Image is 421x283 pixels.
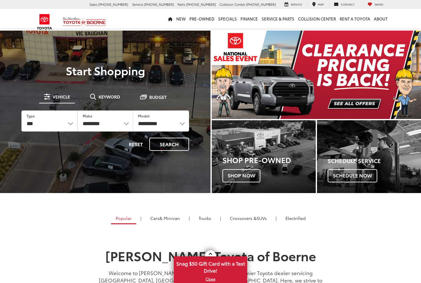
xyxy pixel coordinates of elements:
a: Electrified [281,213,310,223]
a: Collision Center [296,9,338,28]
a: New [174,9,188,28]
label: Type [27,113,35,118]
li: | [218,215,222,221]
a: Contact [329,2,359,7]
span: Collision Center [219,2,245,7]
a: My Saved Vehicles [363,2,388,7]
a: SUVs [225,213,271,223]
button: Click to view next picture. [389,43,421,107]
img: Vic Vaughan Toyota of Boerne [62,17,106,27]
span: & Minivan [159,215,180,221]
img: Toyota [33,12,56,32]
span: Saved [374,2,383,6]
div: Toyota [212,120,316,193]
li: | [187,215,191,221]
div: Toyota [317,120,421,193]
section: Carousel section with vehicle pictures - may contain disclaimers. [212,31,421,119]
a: Map [307,2,328,7]
a: Trucks [194,213,216,223]
img: Clearance Pricing Is Back [212,31,421,119]
li: | [274,215,278,221]
h4: Schedule Service [328,158,421,164]
a: Cars [146,213,184,223]
li: | [139,215,143,221]
a: Finance [239,9,260,28]
a: Specials [216,9,239,28]
a: Schedule Service Schedule Now [317,120,421,193]
span: Contact [341,2,355,6]
a: Rent a Toyota [338,9,372,28]
span: [PHONE_NUMBER] [246,2,276,7]
span: Snag $50 Gift Card with a Test Drive! [174,257,247,276]
span: Map [318,2,324,6]
span: [PHONE_NUMBER] [144,2,174,7]
span: Sales [89,2,97,7]
div: carousel slide number 1 of 2 [212,31,421,119]
h3: Shop Pre-Owned [222,156,316,164]
label: Make [83,113,92,118]
span: Vehicle [53,95,70,99]
span: Service [291,2,302,6]
button: Reset [124,138,148,151]
a: Home [166,9,174,28]
span: Parts [177,2,185,7]
label: Model [138,113,150,118]
span: Service [132,2,143,7]
a: Pre-Owned [188,9,216,28]
button: Click to view previous picture. [212,43,243,107]
span: Crossovers & [230,215,257,221]
span: Keyword [99,95,120,99]
a: Service & Parts: Opens in a new tab [260,9,296,28]
span: Shop Now [222,169,260,182]
span: Schedule Now [328,169,377,182]
span: Budget [149,95,167,99]
a: About [372,9,389,28]
a: Service [280,2,307,7]
span: [PHONE_NUMBER] [186,2,216,7]
span: [PHONE_NUMBER] [98,2,128,7]
p: Start Shopping [13,64,198,76]
a: Shop Pre-Owned Shop Now [212,120,316,193]
h1: [PERSON_NAME] Toyota of Boerne [96,248,325,263]
a: Popular [111,213,136,224]
button: Search [149,138,189,151]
